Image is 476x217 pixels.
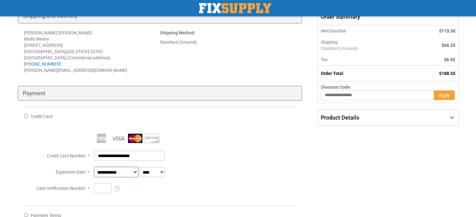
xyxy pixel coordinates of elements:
[160,39,296,45] div: Standard (Ground)
[36,186,85,191] span: Card Verification Number
[444,57,455,62] span: $6.92
[321,114,359,121] span: Product Details
[321,85,351,90] span: Discount Code:
[199,3,271,13] a: store logo
[318,25,410,37] th: Merchandise
[128,134,142,143] img: MasterCard
[24,30,160,73] address: [PERSON_NAME] [PERSON_NAME] Misfit Winery [STREET_ADDRESS] [GEOGRAPHIC_DATA] , 20705 [GEOGRAPHIC_...
[442,43,455,48] span: $66.33
[47,153,85,158] span: Credit Card Number
[111,134,125,143] img: Visa
[24,68,127,73] span: [PERSON_NAME][EMAIL_ADDRESS][DOMAIN_NAME]
[318,54,410,66] th: Tax
[31,114,53,119] span: Credit Card
[439,71,455,76] span: $188.55
[94,134,109,143] img: American Express
[321,40,338,45] span: Shipping
[321,71,343,76] strong: Order Total
[24,62,61,67] a: [PHONE_NUMBER]
[145,134,159,143] img: Discover
[439,28,455,33] span: $115.30
[18,86,302,101] div: Payment
[67,49,89,54] span: [US_STATE]
[434,90,455,100] button: Apply
[56,170,85,175] span: Expiration Date
[199,3,271,13] img: Fix Industrial Supply
[160,30,194,35] span: Shipping Method
[439,93,450,98] span: Apply
[160,30,195,35] strong: :
[318,8,458,25] span: Order Summary
[321,45,407,52] span: Standard (Ground)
